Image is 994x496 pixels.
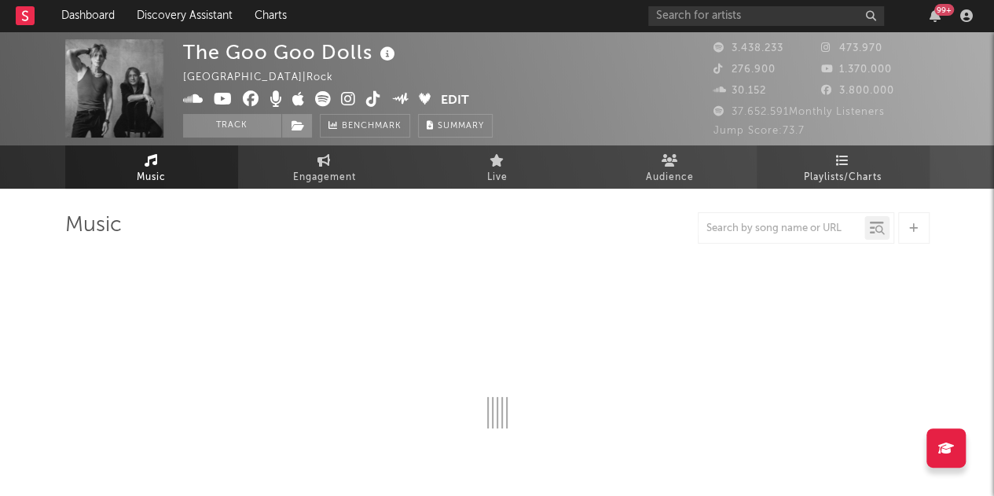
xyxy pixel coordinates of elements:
span: 37.652.591 Monthly Listeners [713,107,885,117]
span: Benchmark [342,117,402,136]
div: [GEOGRAPHIC_DATA] | Rock [183,68,351,87]
span: Summary [438,122,484,130]
a: Audience [584,145,757,189]
div: 99 + [934,4,954,16]
span: Playlists/Charts [804,168,882,187]
button: Summary [418,114,493,138]
span: 276.900 [713,64,776,75]
a: Playlists/Charts [757,145,930,189]
a: Engagement [238,145,411,189]
span: 30.152 [713,86,766,96]
a: Music [65,145,238,189]
span: 1.370.000 [821,64,892,75]
span: Audience [646,168,694,187]
input: Search by song name or URL [699,222,864,235]
span: Engagement [293,168,356,187]
button: Track [183,114,281,138]
a: Benchmark [320,114,410,138]
span: Music [137,168,166,187]
span: 3.800.000 [821,86,894,96]
span: 3.438.233 [713,43,783,53]
button: Edit [441,91,469,111]
span: Live [487,168,508,187]
input: Search for artists [648,6,884,26]
div: The Goo Goo Dolls [183,39,399,65]
span: Jump Score: 73.7 [713,126,805,136]
button: 99+ [930,9,941,22]
a: Live [411,145,584,189]
span: 473.970 [821,43,882,53]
